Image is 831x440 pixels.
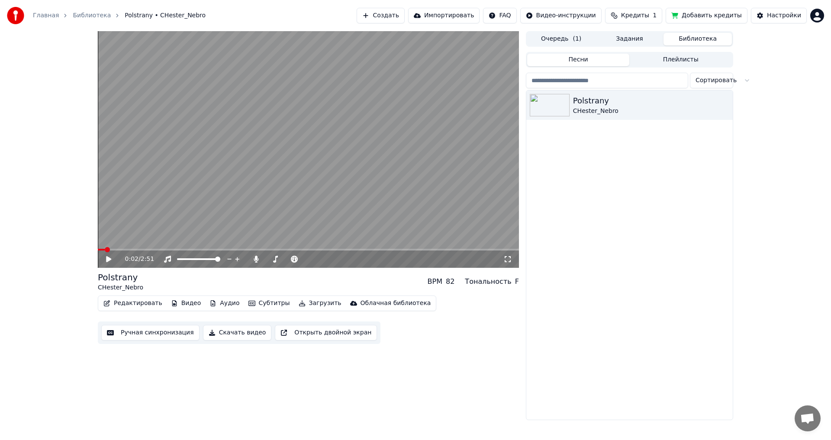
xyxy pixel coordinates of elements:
[357,8,404,23] button: Создать
[141,255,154,263] span: 2:51
[664,33,732,45] button: Библиотека
[653,11,657,20] span: 1
[751,8,807,23] button: Настройки
[515,276,519,287] div: F
[605,8,662,23] button: Кредиты1
[428,276,442,287] div: BPM
[125,255,138,263] span: 0:02
[125,11,206,20] span: Polstrany • CHester_Nebro
[361,299,431,308] div: Облачная библиотека
[245,297,293,309] button: Субтитры
[446,276,454,287] div: 82
[596,33,664,45] button: Задания
[573,35,581,43] span: ( 1 )
[621,11,649,20] span: Кредиты
[527,33,596,45] button: Очередь
[203,325,272,340] button: Скачать видео
[98,283,143,292] div: CHester_Nebro
[629,54,732,66] button: Плейлисты
[100,297,166,309] button: Редактировать
[408,8,480,23] button: Импортировать
[795,405,821,431] div: Открытый чат
[98,271,143,283] div: Polstrany
[483,8,516,23] button: FAQ
[520,8,602,23] button: Видео-инструкции
[527,54,630,66] button: Песни
[33,11,59,20] a: Главная
[167,297,205,309] button: Видео
[465,276,511,287] div: Тональность
[73,11,111,20] a: Библиотека
[125,255,146,263] div: /
[666,8,747,23] button: Добавить кредиты
[767,11,801,20] div: Настройки
[696,76,737,85] span: Сортировать
[573,107,729,116] div: CHester_Nebro
[33,11,206,20] nav: breadcrumb
[275,325,377,340] button: Открыть двойной экран
[206,297,243,309] button: Аудио
[295,297,345,309] button: Загрузить
[7,7,24,24] img: youka
[101,325,200,340] button: Ручная синхронизация
[573,95,729,107] div: Polstrany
